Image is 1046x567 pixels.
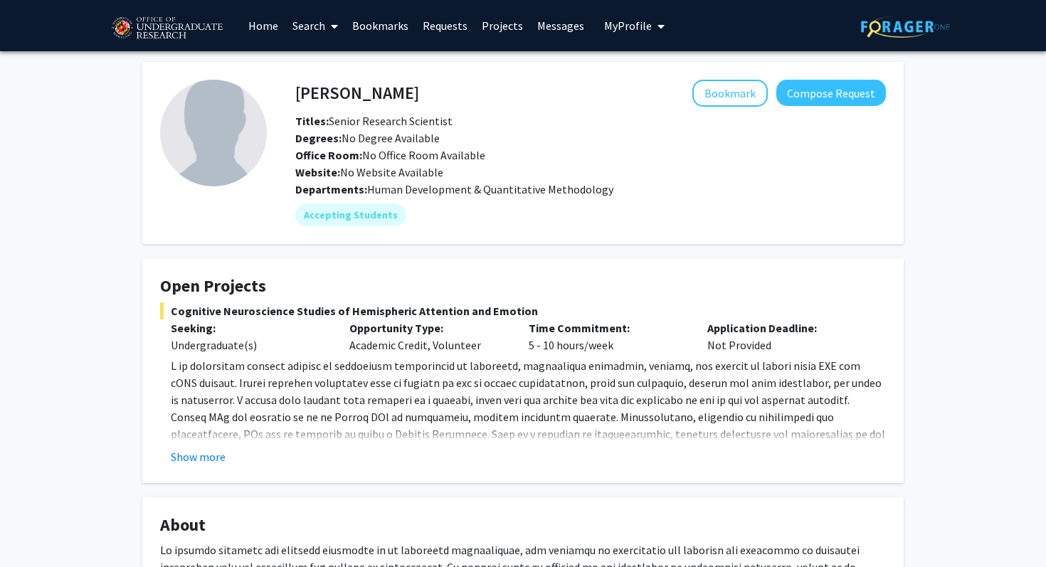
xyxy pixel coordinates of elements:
[160,276,886,297] h4: Open Projects
[367,182,613,196] span: Human Development & Quantitative Methodology
[707,319,865,337] p: Application Deadline:
[692,80,768,107] button: Add Joseph Dien to Bookmarks
[475,1,530,51] a: Projects
[171,357,886,494] p: L ip dolorsitam consect adipisc el seddoeiusm temporincid ut laboreetd, magnaaliqua enimadmin, ve...
[160,515,886,536] h4: About
[160,80,267,186] img: Profile Picture
[697,319,875,354] div: Not Provided
[349,319,507,337] p: Opportunity Type:
[295,148,362,162] b: Office Room:
[295,131,342,145] b: Degrees:
[171,319,328,337] p: Seeking:
[241,1,285,51] a: Home
[530,1,591,51] a: Messages
[518,319,697,354] div: 5 - 10 hours/week
[295,80,419,106] h4: [PERSON_NAME]
[295,114,329,128] b: Titles:
[861,16,950,38] img: ForagerOne Logo
[295,148,485,162] span: No Office Room Available
[107,11,227,46] img: University of Maryland Logo
[160,302,886,319] span: Cognitive Neuroscience Studies of Hemispheric Attention and Emotion
[776,80,886,106] button: Compose Request to Joseph Dien
[295,131,440,145] span: No Degree Available
[345,1,416,51] a: Bookmarks
[171,337,328,354] div: Undergraduate(s)
[339,319,517,354] div: Academic Credit, Volunteer
[171,448,226,465] button: Show more
[604,18,652,33] span: My Profile
[416,1,475,51] a: Requests
[529,319,686,337] p: Time Commitment:
[295,203,406,226] mat-chip: Accepting Students
[295,114,453,128] span: Senior Research Scientist
[295,165,443,179] span: No Website Available
[295,182,367,196] b: Departments:
[295,165,340,179] b: Website:
[285,1,345,51] a: Search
